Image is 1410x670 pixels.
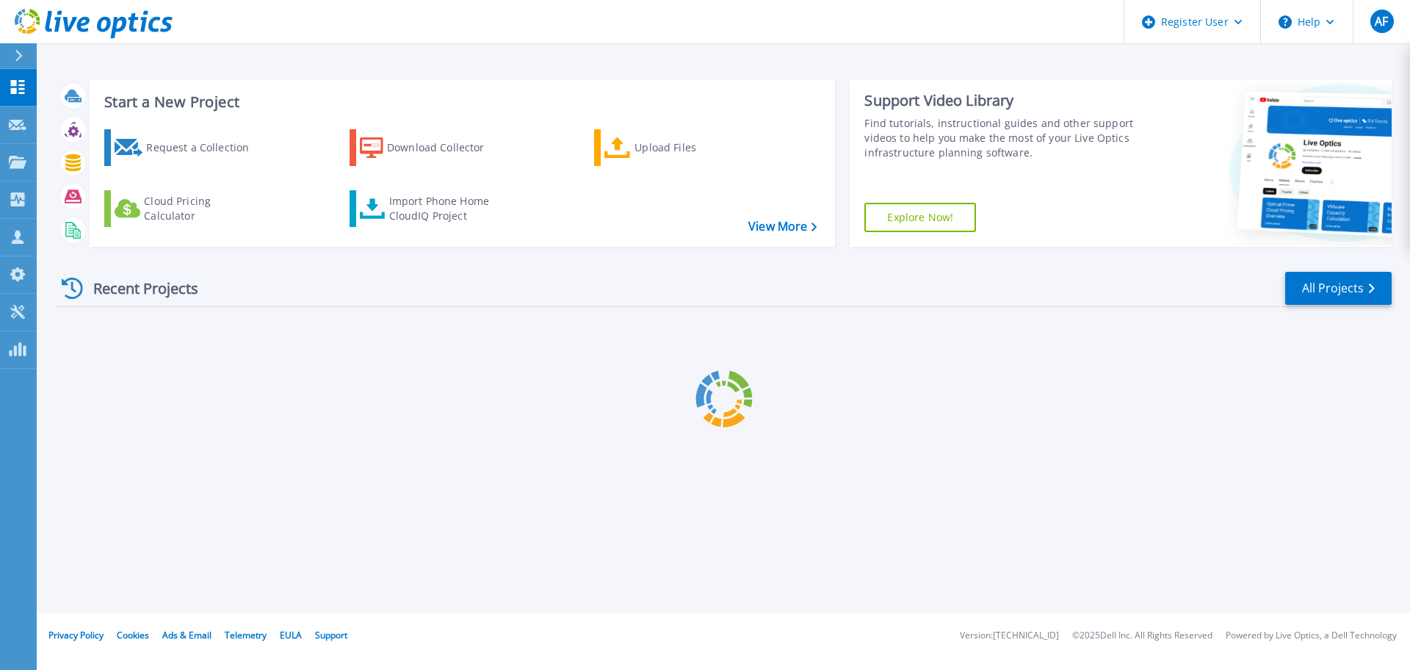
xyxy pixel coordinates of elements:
a: Cookies [117,629,149,641]
li: Version: [TECHNICAL_ID] [960,631,1059,641]
div: Find tutorials, instructional guides and other support videos to help you make the most of your L... [864,116,1140,160]
a: Telemetry [225,629,267,641]
a: Privacy Policy [48,629,104,641]
a: Explore Now! [864,203,976,232]
div: Download Collector [387,133,505,162]
h3: Start a New Project [104,94,817,110]
a: Support [315,629,347,641]
a: Cloud Pricing Calculator [104,190,268,227]
div: Cloud Pricing Calculator [144,194,261,223]
div: Support Video Library [864,91,1140,110]
a: Upload Files [594,129,758,166]
div: Request a Collection [146,133,264,162]
a: Request a Collection [104,129,268,166]
a: Ads & Email [162,629,211,641]
a: EULA [280,629,302,641]
div: Import Phone Home CloudIQ Project [389,194,504,223]
span: AF [1375,15,1388,27]
a: All Projects [1285,272,1392,305]
div: Upload Files [634,133,752,162]
li: Powered by Live Optics, a Dell Technology [1226,631,1397,641]
a: View More [748,220,817,234]
li: © 2025 Dell Inc. All Rights Reserved [1072,631,1212,641]
div: Recent Projects [57,270,218,306]
a: Download Collector [350,129,513,166]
